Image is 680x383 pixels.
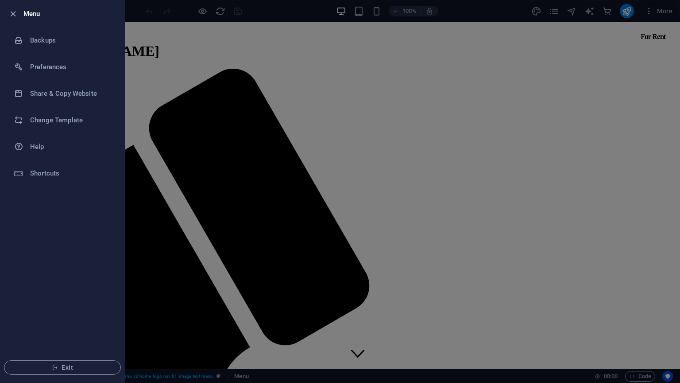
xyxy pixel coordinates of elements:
h6: Preferences [30,62,112,72]
span: Exit [12,364,113,371]
a: Help [0,133,124,160]
h6: Shortcuts [30,168,112,179]
h6: Share & Copy Website [30,88,112,99]
h6: Menu [23,8,117,19]
h6: Backups [30,35,112,46]
h6: Help [30,141,112,152]
div: For Rent [599,7,637,22]
button: Exit [4,360,121,375]
h6: Change Template [30,115,112,125]
a: Skip to main content [4,4,62,11]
